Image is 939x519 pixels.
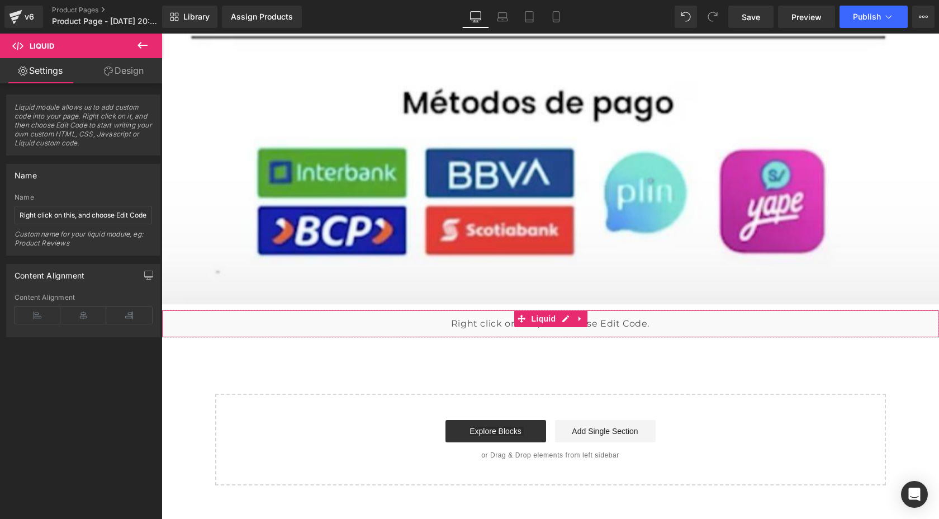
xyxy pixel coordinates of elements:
span: Liquid module allows us to add custom code into your page. Right click on it, and then choose Edi... [15,103,152,155]
a: New Library [162,6,217,28]
a: Laptop [489,6,516,28]
a: Explore Blocks [284,386,385,409]
a: Design [83,58,164,83]
a: Expand / Collapse [411,277,426,294]
a: Desktop [462,6,489,28]
div: Custom name for your liquid module, eg: Product Reviews [15,230,152,255]
button: Undo [675,6,697,28]
span: Publish [853,12,881,21]
a: Tablet [516,6,543,28]
span: Save [742,11,760,23]
div: Name [15,194,152,201]
div: Assign Products [231,12,293,21]
a: Product Pages [52,6,181,15]
button: Publish [840,6,908,28]
a: v6 [4,6,43,28]
span: Liquid [367,277,397,294]
span: Product Page - [DATE] 20:31:48 [52,17,159,26]
div: Content Alignment [15,294,152,301]
a: Mobile [543,6,570,28]
span: Preview [791,11,822,23]
span: Library [183,12,210,22]
span: Liquid [30,41,54,50]
div: Open Intercom Messenger [901,481,928,508]
button: More [912,6,935,28]
a: Preview [778,6,835,28]
p: or Drag & Drop elements from left sidebar [72,418,706,426]
div: v6 [22,10,36,24]
div: Content Alignment [15,265,84,280]
div: Name [15,164,37,180]
button: Redo [701,6,724,28]
a: Add Single Section [393,386,494,409]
